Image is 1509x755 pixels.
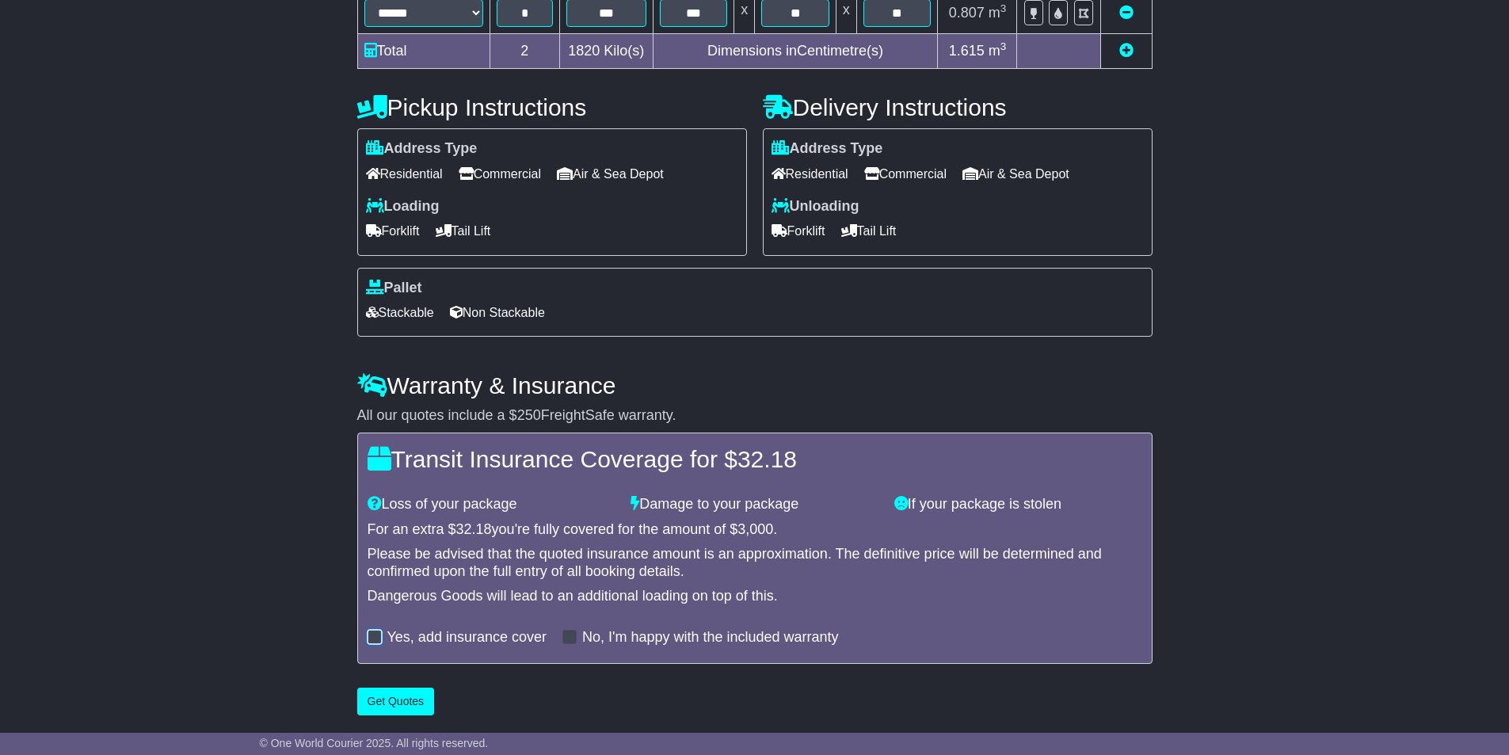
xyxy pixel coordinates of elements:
a: Remove this item [1119,5,1134,21]
h4: Warranty & Insurance [357,372,1153,398]
span: Air & Sea Depot [557,162,664,186]
div: Please be advised that the quoted insurance amount is an approximation. The definitive price will... [368,546,1142,580]
div: For an extra $ you're fully covered for the amount of $ . [368,521,1142,539]
span: 0.807 [949,5,985,21]
label: Loading [366,198,440,215]
span: 32.18 [737,446,797,472]
span: m [989,43,1007,59]
span: © One World Courier 2025. All rights reserved. [260,737,489,749]
span: Tail Lift [841,219,897,243]
td: Total [357,34,490,69]
span: Commercial [459,162,541,186]
label: Yes, add insurance cover [387,629,547,646]
td: Kilo(s) [559,34,653,69]
span: Non Stackable [450,300,545,325]
sup: 3 [1000,40,1007,52]
td: 2 [490,34,559,69]
span: 1820 [568,43,600,59]
sup: 3 [1000,2,1007,14]
span: 32.18 [456,521,492,537]
a: Add new item [1119,43,1134,59]
span: Forklift [772,219,825,243]
span: 1.615 [949,43,985,59]
label: No, I'm happy with the included warranty [582,629,839,646]
span: Stackable [366,300,434,325]
div: Damage to your package [623,496,886,513]
span: Tail Lift [436,219,491,243]
h4: Delivery Instructions [763,94,1153,120]
label: Pallet [366,280,422,297]
div: Loss of your package [360,496,623,513]
span: 250 [517,407,541,423]
span: m [989,5,1007,21]
span: Forklift [366,219,420,243]
span: Residential [772,162,848,186]
label: Address Type [366,140,478,158]
div: Dangerous Goods will lead to an additional loading on top of this. [368,588,1142,605]
label: Address Type [772,140,883,158]
div: All our quotes include a $ FreightSafe warranty. [357,407,1153,425]
label: Unloading [772,198,859,215]
h4: Transit Insurance Coverage for $ [368,446,1142,472]
span: Residential [366,162,443,186]
button: Get Quotes [357,688,435,715]
h4: Pickup Instructions [357,94,747,120]
span: 3,000 [737,521,773,537]
span: Commercial [864,162,947,186]
div: If your package is stolen [886,496,1150,513]
td: Dimensions in Centimetre(s) [653,34,938,69]
span: Air & Sea Depot [962,162,1069,186]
